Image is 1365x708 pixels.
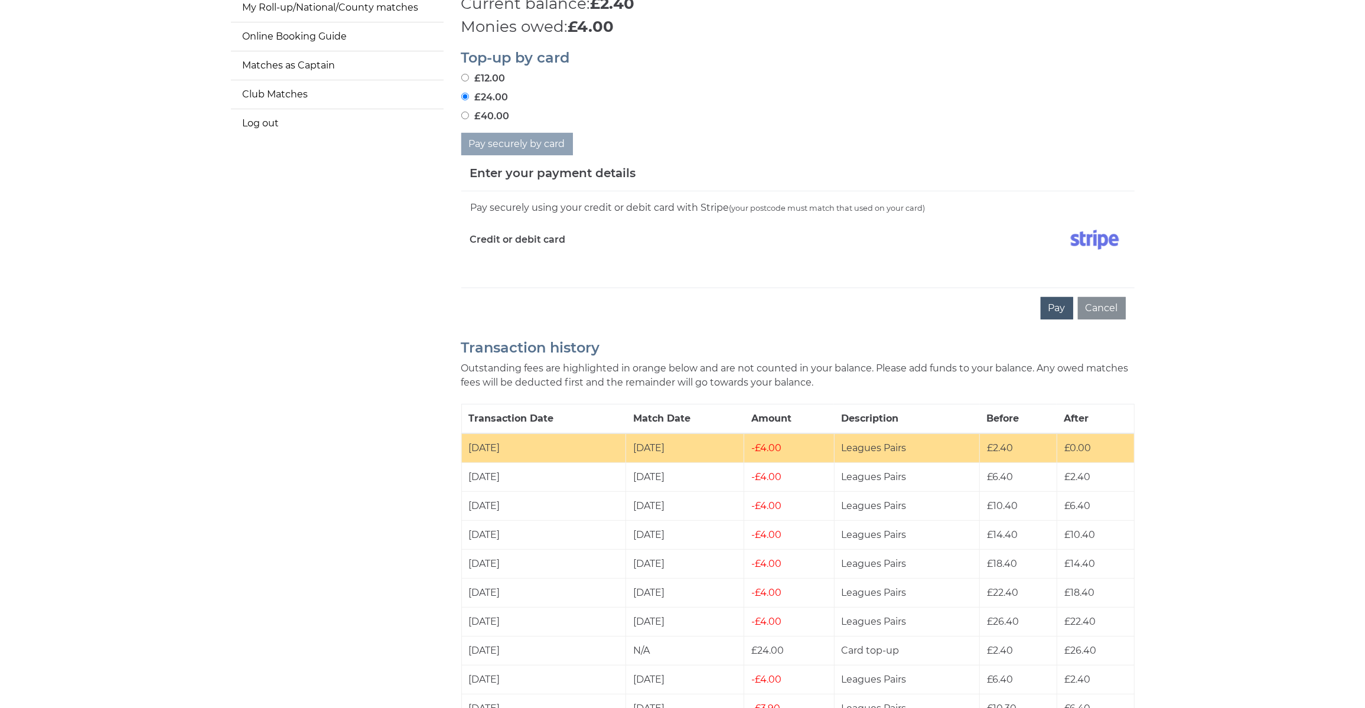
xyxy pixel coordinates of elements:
[626,492,744,521] td: [DATE]
[1078,297,1126,319] button: Cancel
[461,340,1135,355] h2: Transaction history
[834,404,979,434] th: Description
[461,550,626,579] td: [DATE]
[461,15,1135,38] p: Monies owed:
[626,665,744,694] td: [DATE]
[751,471,781,482] span: £4.00
[461,133,573,155] button: Pay securely by card
[1064,616,1096,627] span: £22.40
[461,608,626,637] td: [DATE]
[461,50,1135,66] h2: Top-up by card
[987,558,1017,569] span: £18.40
[461,579,626,608] td: [DATE]
[1064,471,1090,482] span: £2.40
[231,109,444,138] a: Log out
[751,616,781,627] span: £4.00
[834,608,979,637] td: Leagues Pairs
[461,433,626,463] td: [DATE]
[987,587,1018,598] span: £22.40
[461,93,469,100] input: £24.00
[626,404,744,434] th: Match Date
[568,17,614,36] strong: £4.00
[626,579,744,608] td: [DATE]
[461,521,626,550] td: [DATE]
[834,550,979,579] td: Leagues Pairs
[744,404,834,434] th: Amount
[987,500,1018,511] span: £10.40
[626,637,744,665] td: N/A
[461,361,1135,390] p: Outstanding fees are highlighted in orange below and are not counted in your balance. Please add ...
[461,112,469,119] input: £40.00
[751,500,781,511] span: £4.00
[626,550,744,579] td: [DATE]
[461,71,506,86] label: £12.00
[834,433,979,463] td: Leagues Pairs
[626,433,744,463] td: [DATE]
[834,579,979,608] td: Leagues Pairs
[834,521,979,550] td: Leagues Pairs
[729,204,926,213] small: (your postcode must match that used on your card)
[231,22,444,51] a: Online Booking Guide
[751,587,781,598] span: £4.00
[980,404,1057,434] th: Before
[834,637,979,665] td: Card top-up
[231,80,444,109] a: Club Matches
[1057,404,1134,434] th: After
[461,463,626,492] td: [DATE]
[1064,645,1096,656] span: £26.40
[231,51,444,80] a: Matches as Captain
[1064,442,1091,453] span: £0.00
[1064,558,1095,569] span: £14.40
[751,558,781,569] span: £4.00
[987,616,1019,627] span: £26.40
[461,90,509,105] label: £24.00
[751,674,781,685] span: £4.00
[461,492,626,521] td: [DATE]
[470,225,566,255] label: Credit or debit card
[461,637,626,665] td: [DATE]
[834,665,979,694] td: Leagues Pairs
[470,200,1126,216] div: Pay securely using your credit or debit card with Stripe
[1064,529,1095,540] span: £10.40
[1064,674,1090,685] span: £2.40
[751,442,781,453] span: £4.00
[626,463,744,492] td: [DATE]
[461,74,469,81] input: £12.00
[461,665,626,694] td: [DATE]
[461,109,510,123] label: £40.00
[470,164,636,182] h5: Enter your payment details
[1064,587,1094,598] span: £18.40
[1064,500,1090,511] span: £6.40
[987,442,1013,453] span: £2.40
[470,259,1126,269] iframe: Secure card payment input frame
[461,404,626,434] th: Transaction Date
[1041,297,1073,319] button: Pay
[834,492,979,521] td: Leagues Pairs
[987,529,1018,540] span: £14.40
[751,529,781,540] span: £4.00
[626,521,744,550] td: [DATE]
[987,645,1013,656] span: £2.40
[834,463,979,492] td: Leagues Pairs
[751,645,784,656] span: £24.00
[987,674,1013,685] span: £6.40
[626,608,744,637] td: [DATE]
[987,471,1013,482] span: £6.40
